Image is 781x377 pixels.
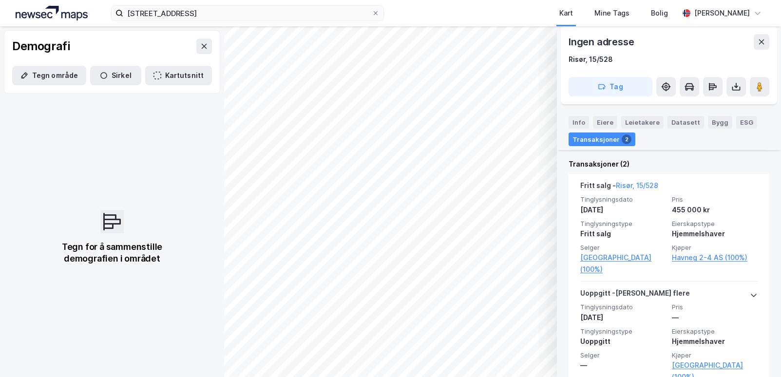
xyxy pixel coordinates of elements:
div: Info [569,116,589,129]
div: Bygg [708,116,732,129]
div: ESG [736,116,757,129]
div: Demografi [12,38,70,54]
div: Leietakere [621,116,664,129]
iframe: Chat Widget [732,330,781,377]
div: Risør, 15/528 [569,54,613,65]
div: Fritt salg - [580,180,658,195]
div: [DATE] [580,204,666,216]
span: Kjøper [672,244,758,252]
span: Eierskapstype [672,220,758,228]
input: Søk på adresse, matrikkel, gårdeiere, leietakere eller personer [123,6,372,20]
div: Hjemmelshaver [672,228,758,240]
div: [DATE] [580,312,666,323]
img: logo.a4113a55bc3d86da70a041830d287a7e.svg [16,6,88,20]
span: Tinglysningstype [580,327,666,336]
div: Uoppgitt - [PERSON_NAME] flere [580,287,690,303]
span: Eierskapstype [672,327,758,336]
button: Tegn område [12,66,86,85]
div: Kart [559,7,573,19]
button: Tag [569,77,652,96]
a: [GEOGRAPHIC_DATA] (100%) [580,252,666,275]
div: Eiere [593,116,617,129]
div: — [580,359,666,371]
a: Risør, 15/528 [616,181,658,189]
div: 455 000 kr [672,204,758,216]
span: Selger [580,244,666,252]
div: Datasett [667,116,704,129]
span: Pris [672,303,758,311]
span: Selger [580,351,666,359]
div: Transaksjoner (2) [569,158,769,170]
div: Transaksjoner [569,132,635,146]
span: Tinglysningsdato [580,195,666,204]
a: Havneg 2-4 AS (100%) [672,252,758,264]
div: 2 [622,134,631,144]
div: Fritt salg [580,228,666,240]
div: Kontrollprogram for chat [732,330,781,377]
div: Bolig [651,7,668,19]
span: Pris [672,195,758,204]
span: Kjøper [672,351,758,359]
button: Sirkel [90,66,141,85]
div: — [672,312,758,323]
div: [PERSON_NAME] [694,7,750,19]
div: Ingen adresse [569,34,636,50]
div: Hjemmelshaver [672,336,758,347]
div: Uoppgitt [580,336,666,347]
span: Tinglysningstype [580,220,666,228]
div: Tegn for å sammenstille demografien i området [50,241,174,264]
span: Tinglysningsdato [580,303,666,311]
div: Mine Tags [594,7,629,19]
button: Kartutsnitt [145,66,212,85]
